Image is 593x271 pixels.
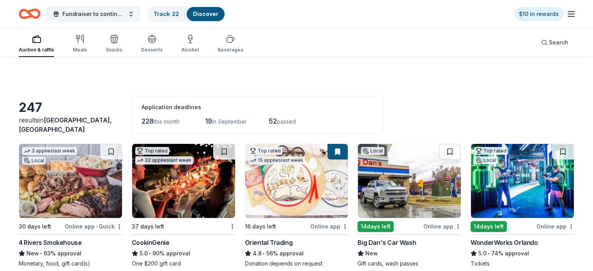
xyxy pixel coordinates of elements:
div: Local [22,157,46,165]
span: passed [277,118,296,125]
div: Beverages [218,47,243,53]
button: Meals [73,31,87,57]
div: Top rated [474,147,508,155]
div: Online app Quick [65,221,122,231]
div: Oriental Trading [245,238,293,247]
button: Snacks [106,31,122,57]
div: One $200 gift card [132,260,235,267]
span: • [149,250,151,257]
span: 228 [142,117,154,125]
div: 14 days left [471,221,507,232]
div: Online app [536,221,574,231]
button: Auction & raffle [19,31,54,57]
button: Track· 22Discover [147,6,225,22]
div: Application deadlines [142,103,374,112]
span: in [19,116,112,133]
button: Fundraiser to continue KIDpreneur Marketplaces [47,6,140,22]
span: 5.0 [478,249,487,258]
span: • [488,250,490,257]
div: 16 days left [245,222,276,231]
span: 4.8 [253,249,262,258]
span: • [40,250,42,257]
div: CookinGenie [132,238,170,247]
img: Image for Big Dan's Car Wash [358,144,461,218]
span: this month [154,118,179,125]
div: 4 Rivers Smokehouse [19,238,81,247]
div: 3 applies last week [22,147,77,155]
a: $10 in rewards [514,7,563,21]
div: Monetary, food, gift card(s) [19,260,122,267]
div: Auction & raffle [19,47,54,53]
div: 56% approval [245,249,349,258]
div: WonderWorks Orlando [471,238,538,247]
div: 74% approval [471,249,574,258]
a: Track· 22 [154,11,179,17]
div: Snacks [106,47,122,53]
a: Image for 4 Rivers Smokehouse3 applieslast weekLocal30 days leftOnline app•Quick4 Rivers Smokehou... [19,143,122,267]
span: New [365,249,378,258]
div: Local [474,156,497,164]
div: results [19,115,122,134]
button: Search [535,35,574,50]
span: • [96,223,97,230]
img: Image for Oriental Trading [245,144,348,218]
span: [GEOGRAPHIC_DATA], [GEOGRAPHIC_DATA] [19,116,112,133]
img: Image for CookinGenie [132,144,235,218]
a: Home [19,5,41,23]
a: Discover [193,11,218,17]
div: Online app [310,221,348,231]
div: Big Dan's Car Wash [358,238,416,247]
a: Image for WonderWorks OrlandoTop ratedLocal14days leftOnline appWonderWorks Orlando5.0•74% approv... [471,143,574,267]
span: in September [212,118,247,125]
div: Desserts [141,47,163,53]
span: Fundraiser to continue KIDpreneur Marketplaces [62,9,125,19]
div: 30 days left [19,222,51,231]
span: Search [549,38,568,47]
div: 15 applies last week [248,156,305,165]
div: 32 applies last week [135,156,193,165]
a: Image for CookinGenieTop rated32 applieslast week37 days leftCookinGenie5.0•90% approvalOne $200 ... [132,143,235,267]
div: 247 [19,100,122,115]
span: 5.0 [140,249,148,258]
div: Meals [73,47,87,53]
img: Image for WonderWorks Orlando [471,144,574,218]
div: 90% approval [132,249,235,258]
img: Image for 4 Rivers Smokehouse [19,144,122,218]
div: 63% approval [19,249,122,258]
div: 37 days left [132,222,164,231]
div: Alcohol [181,47,199,53]
button: Beverages [218,31,243,57]
div: Local [361,147,384,155]
span: 52 [269,117,277,125]
button: Desserts [141,31,163,57]
div: Donation depends on request [245,260,349,267]
div: Online app [423,221,461,231]
div: Top rated [135,147,169,155]
div: 14 days left [358,221,394,232]
a: Image for Oriental TradingTop rated15 applieslast week16 days leftOnline appOriental Trading4.8•5... [245,143,349,267]
span: • [263,250,265,257]
span: 19 [205,117,212,125]
div: Gift cards, wash passes [358,260,461,267]
span: New [27,249,39,258]
div: Tickets [471,260,574,267]
div: Top rated [248,147,282,155]
button: Alcohol [181,31,199,57]
a: Image for Big Dan's Car WashLocal14days leftOnline appBig Dan's Car WashNewGift cards, wash passes [358,143,461,267]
